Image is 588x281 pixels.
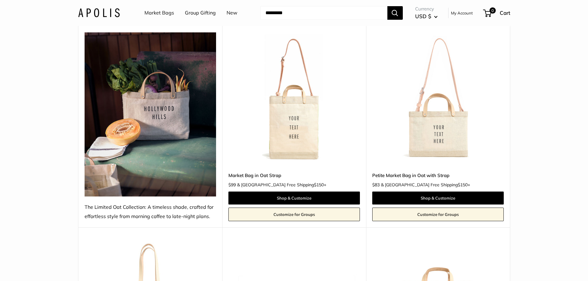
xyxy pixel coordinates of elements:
button: USD $ [415,11,438,21]
span: Cart [500,10,510,16]
a: Petite Market Bag in Oat with StrapPetite Market Bag in Oat with Strap [372,32,504,164]
a: Petite Market Bag in Oat with Strap [372,172,504,179]
span: Currency [415,5,438,13]
span: $150 [314,182,324,188]
a: Market Bag in Oat StrapMarket Bag in Oat Strap [228,32,360,164]
img: Petite Market Bag in Oat with Strap [372,32,504,164]
div: The Limited Oat Collection: A timeless shade, crafted for effortless style from morning coffee to... [85,203,216,221]
img: Apolis [78,8,120,17]
a: Shop & Customize [372,192,504,205]
span: USD $ [415,13,431,19]
span: $83 [372,182,380,188]
span: $150 [458,182,468,188]
button: Search [387,6,403,20]
input: Search... [261,6,387,20]
span: $99 [228,182,236,188]
span: 0 [489,7,495,14]
img: The Limited Oat Collection: A timeless shade, crafted for effortless style from morning coffee to... [85,32,216,197]
a: My Account [451,9,473,17]
a: Customize for Groups [372,208,504,221]
a: New [227,8,237,18]
span: & [GEOGRAPHIC_DATA] Free Shipping + [381,183,470,187]
span: & [GEOGRAPHIC_DATA] Free Shipping + [237,183,326,187]
img: Market Bag in Oat Strap [228,32,360,164]
a: Market Bag in Oat Strap [228,172,360,179]
a: Customize for Groups [228,208,360,221]
a: Market Bags [144,8,174,18]
a: Shop & Customize [228,192,360,205]
a: Group Gifting [185,8,216,18]
a: 0 Cart [484,8,510,18]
